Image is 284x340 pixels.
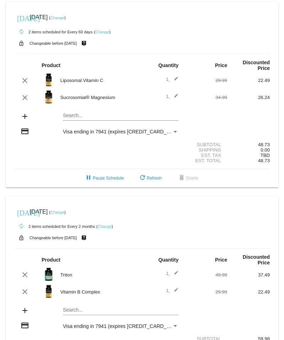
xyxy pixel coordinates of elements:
div: 22.49 [227,78,270,83]
div: Shipping [184,147,227,153]
small: ( ) [94,30,111,34]
a: Change [50,16,64,20]
small: Changeable before [DATE] [30,41,77,45]
mat-icon: lock_open [17,233,26,242]
mat-select: Payment Method [63,129,178,135]
img: Image-1-Carousel-Vitamin-C-Photoshoped-1000x1000-1.png [42,73,56,87]
a: Change [50,210,64,214]
strong: Price [215,257,227,263]
span: TBD [261,153,270,158]
strong: Product [42,62,60,68]
div: 48.73 [227,142,270,147]
mat-icon: edit [170,93,178,102]
button: Delete [172,172,204,185]
span: 1 [166,77,178,82]
mat-icon: clear [21,270,29,279]
strong: Product [42,257,60,263]
mat-icon: live_help [80,39,88,48]
div: Liposomal Vitamin C [57,78,142,83]
div: 34.99 [184,95,227,100]
mat-icon: live_help [80,233,88,242]
span: 1 [166,271,178,276]
small: ( ) [49,210,66,214]
mat-icon: refresh [138,174,147,182]
div: Est. Tax [184,153,227,158]
span: Pause Schedule [84,176,124,181]
div: 26.24 [227,95,270,100]
strong: Discounted Price [243,60,270,71]
mat-icon: pause [84,174,93,182]
div: Sucrosomial® Magnesium [57,95,142,100]
strong: Discounted Price [243,254,270,265]
mat-select: Payment Method [63,323,178,329]
img: vitamin-b-image.png [42,284,56,298]
mat-icon: edit [170,270,178,279]
mat-icon: [DATE] [17,208,26,216]
span: 48.73 [258,158,270,163]
mat-icon: autorenew [17,222,26,231]
small: ( ) [96,224,113,229]
mat-icon: autorenew [17,28,26,36]
mat-icon: edit [170,287,178,296]
a: Change [95,30,109,34]
span: Visa ending in 7941 (expires [CREDIT_CARD_DATA]) [63,323,182,329]
span: 1 [166,94,178,99]
small: 2 items scheduled for Every 2 months [14,224,95,229]
div: Vitamin B Complex [57,289,142,295]
strong: Price [215,62,227,68]
span: 0.00 [261,147,270,153]
button: Pause Schedule [79,172,129,185]
mat-icon: edit [170,76,178,85]
small: 2 items scheduled for Every 60 days [14,30,92,34]
input: Search... [63,113,178,119]
span: Visa ending in 7941 (expires [CREDIT_CARD_DATA]) [63,129,182,135]
mat-icon: credit_card [21,127,29,136]
mat-icon: [DATE] [17,13,26,22]
mat-icon: clear [21,287,29,296]
mat-icon: lock_open [17,39,26,48]
div: 49.99 [184,272,227,278]
span: Refresh [138,176,162,181]
div: Triton [57,272,142,278]
small: Changeable before [DATE] [30,236,77,240]
div: Subtotal [184,142,227,147]
mat-icon: clear [21,93,29,102]
button: Refresh [133,172,167,185]
mat-icon: delete [177,174,186,182]
input: Search... [63,307,178,313]
div: Est. Total [184,158,227,163]
mat-icon: clear [21,76,29,85]
div: 37.49 [227,272,270,278]
strong: Quantity [158,257,178,263]
div: 29.99 [184,289,227,295]
span: 1 [166,288,178,293]
mat-icon: add [21,112,29,121]
span: Delete [177,176,198,181]
small: ( ) [49,16,66,20]
a: Change [98,224,112,229]
img: Image-1-Carousel-Triton-Transp.png [42,267,56,281]
div: 22.49 [227,289,270,295]
div: 29.99 [184,78,227,83]
mat-icon: credit_card [21,321,29,330]
strong: Quantity [158,62,178,68]
mat-icon: add [21,306,29,315]
img: magnesium-carousel-1.png [42,90,56,104]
